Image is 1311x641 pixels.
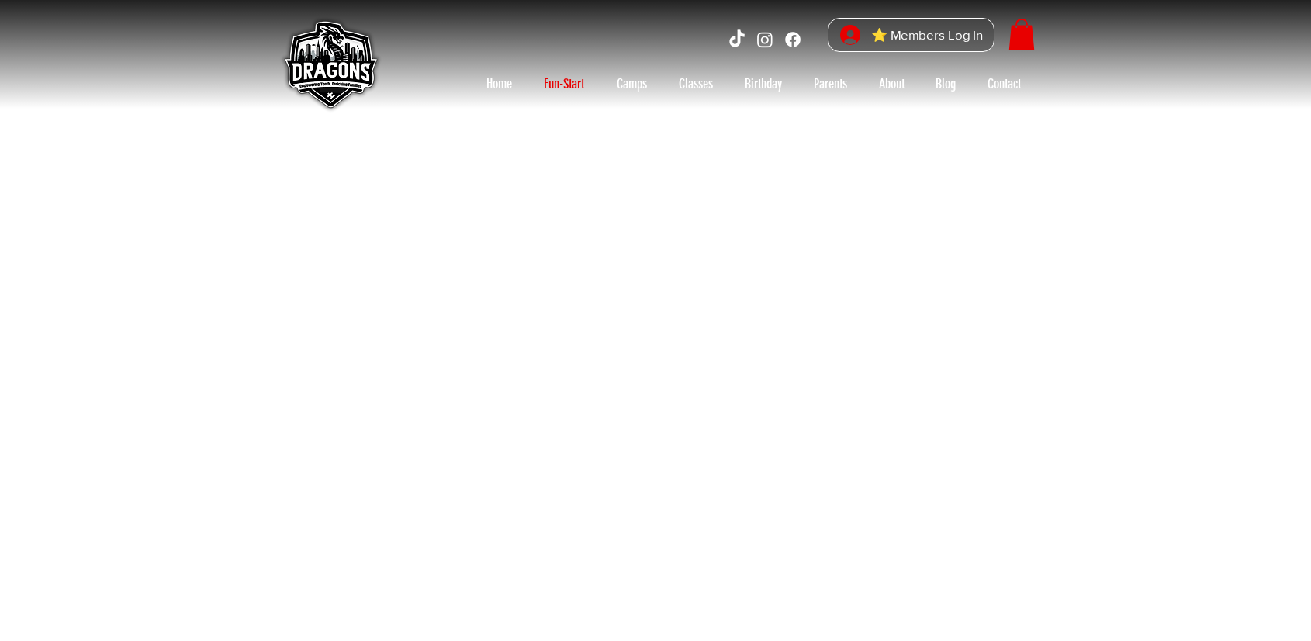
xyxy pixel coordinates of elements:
p: Fun-Start [536,71,592,96]
ul: Social Bar [727,29,803,50]
p: Blog [928,71,963,96]
a: Parents [797,71,863,96]
p: Parents [806,71,855,96]
nav: Site [470,71,1036,96]
a: Camps [600,71,662,96]
a: Birthday [729,71,797,96]
p: Home [479,71,520,96]
a: Blog [920,71,971,96]
p: About [871,71,912,96]
img: Skate Dragons logo with the slogan 'Empowering Youth, Enriching Families' in Singapore. [275,12,384,120]
p: Classes [671,71,721,96]
span: ⭐ Members Log In [866,23,988,47]
p: Contact [980,71,1029,96]
p: Birthday [737,71,790,96]
a: Fun-Start [528,71,600,96]
a: Home [470,71,528,96]
p: Camps [609,71,655,96]
a: Contact [971,71,1036,96]
button: ⭐ Members Log In [829,19,994,52]
a: About [863,71,920,96]
a: Classes [662,71,729,96]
